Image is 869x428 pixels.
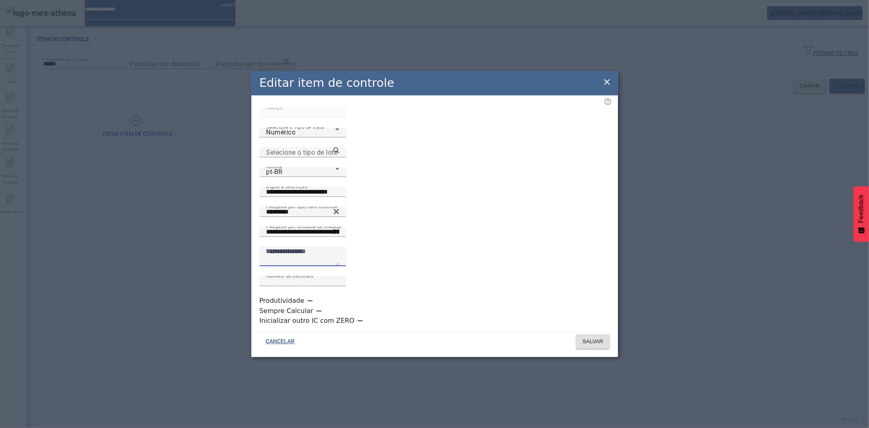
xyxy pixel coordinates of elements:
[260,306,315,316] label: Sempre Calcular
[266,104,282,110] mat-label: Código
[266,148,339,157] input: Number
[858,194,865,223] span: Feedback
[266,203,337,209] mat-label: Pesquise por tipo item controle
[260,334,301,349] button: CANCELAR
[583,338,603,346] span: SALVAR
[576,334,610,349] button: SALVAR
[260,316,356,326] label: Inicializar outro IC com ZERO
[266,248,304,254] mat-label: Digite a fórmula
[266,207,339,217] input: Number
[260,74,394,92] h2: Editar item de controle
[266,227,339,237] input: Number
[266,273,313,278] mat-label: Número de decimais
[266,183,307,189] mat-label: Digite a descrição
[266,168,283,176] span: pt-BR
[266,148,337,156] mat-label: Selecione o tipo de lote
[266,223,341,229] mat-label: Pesquise por unidade de medida
[266,128,295,136] span: Numérico
[260,296,306,306] label: Produtividade
[266,338,295,346] span: CANCELAR
[854,186,869,242] button: Feedback - Mostrar pesquisa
